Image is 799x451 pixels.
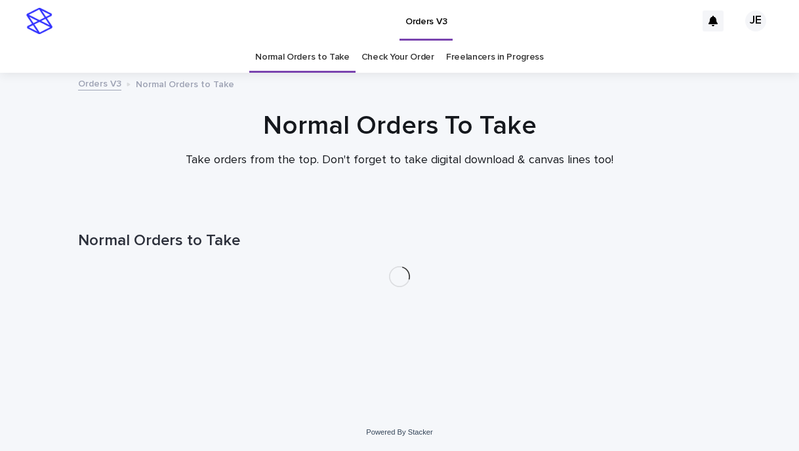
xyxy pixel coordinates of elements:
[78,110,721,142] h1: Normal Orders To Take
[137,153,662,168] p: Take orders from the top. Don't forget to take digital download & canvas lines too!
[446,42,544,73] a: Freelancers in Progress
[78,75,121,90] a: Orders V3
[136,76,234,90] p: Normal Orders to Take
[255,42,350,73] a: Normal Orders to Take
[361,42,434,73] a: Check Your Order
[78,231,721,250] h1: Normal Orders to Take
[745,10,766,31] div: JE
[366,428,432,436] a: Powered By Stacker
[26,8,52,34] img: stacker-logo-s-only.png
